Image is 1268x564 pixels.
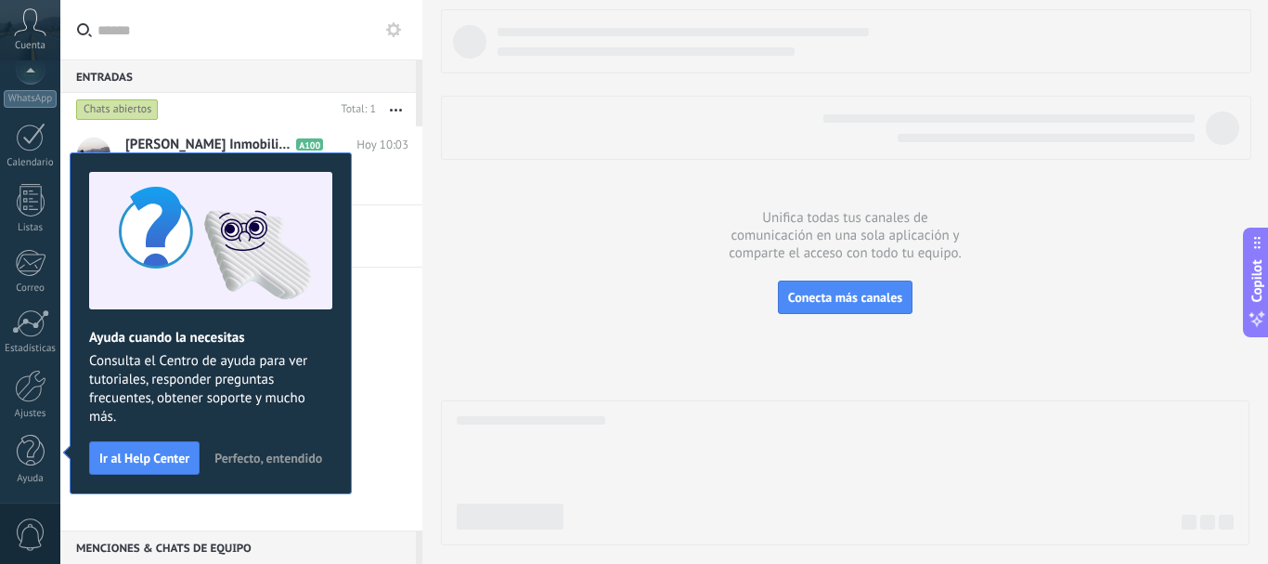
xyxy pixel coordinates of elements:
span: Cuenta [15,40,45,52]
div: WhatsApp [4,90,57,108]
div: Chats abiertos [76,98,159,121]
div: Estadísticas [4,343,58,355]
a: avataricon[PERSON_NAME] Inmobiliaria / [PERSON_NAME]A100Hoy 10:03Kommo DemoSalesbot: 🖼 💡Para empe... [60,126,422,204]
span: A100 [296,138,323,151]
button: Más [376,93,416,126]
div: Calendario [4,157,58,169]
div: Ajustes [4,408,58,420]
div: Correo [4,282,58,295]
div: Ayuda [4,473,58,485]
span: Conecta más canales [788,289,902,306]
span: Copilot [1248,259,1266,302]
div: Listas [4,222,58,234]
button: Conecta más canales [778,281,912,314]
button: Ir al Help Center [89,441,200,475]
h2: Ayuda cuando la necesitas [89,329,332,347]
div: Entradas [60,59,416,93]
button: Perfecto, entendido [206,444,330,472]
span: Ir al Help Center [99,452,189,465]
span: Hoy 10:03 [356,136,408,154]
span: Consulta el Centro de ayuda para ver tutoriales, responder preguntas frecuentes, obtener soporte ... [89,352,332,426]
div: Total: 1 [334,100,376,119]
span: Perfecto, entendido [214,452,322,465]
div: Menciones & Chats de equipo [60,531,416,564]
span: [PERSON_NAME] Inmobiliaria / [PERSON_NAME] [125,136,292,154]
